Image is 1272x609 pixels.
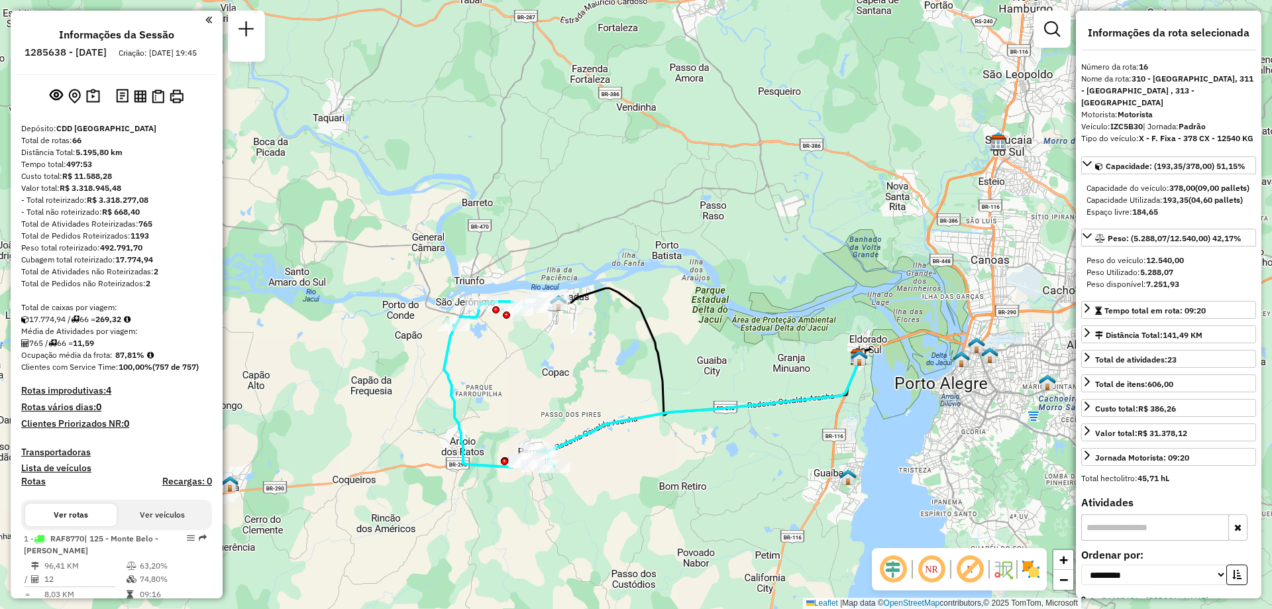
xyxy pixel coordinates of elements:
span: + [1059,551,1068,568]
i: Total de Atividades [31,575,39,583]
div: Total de rotas: [21,135,212,146]
div: Distância Total: [1095,329,1202,341]
strong: 16 [1139,62,1148,72]
strong: 310 - [GEOGRAPHIC_DATA], 311 - [GEOGRAPHIC_DATA] , 313 - [GEOGRAPHIC_DATA] [1081,74,1253,107]
td: 74,80% [139,573,206,586]
a: Custo total:R$ 386,26 [1081,399,1256,417]
strong: 66 [72,135,81,145]
i: Total de Atividades [21,339,29,347]
em: Rota exportada [199,534,207,542]
img: Guaíba [839,469,857,486]
div: Custo total: [21,170,212,182]
strong: 193,35 [1163,195,1189,205]
div: Peso total roteirizado: [21,242,212,254]
div: Peso disponível: [1086,278,1251,290]
strong: 1193 [131,231,149,241]
button: Ordem crescente [1226,565,1247,585]
div: Custo total: [1095,403,1176,415]
a: Zoom in [1053,550,1073,570]
div: - Total não roteirizado: [21,206,212,218]
span: Peso do veículo: [1086,255,1184,265]
h4: Recargas: 0 [162,476,212,487]
div: Criação: [DATE] 19:45 [113,47,202,59]
h4: Transportadoras [21,447,212,458]
a: OpenStreetMap [884,598,940,608]
strong: R$ 31.378,12 [1138,428,1187,438]
span: | 125 - Monte Belo - [PERSON_NAME] [24,533,158,555]
button: Visualizar Romaneio [149,87,167,106]
button: Visualizar relatório de Roteirização [131,87,149,105]
span: − [1059,571,1068,588]
strong: 11,59 [73,338,94,348]
strong: 0 [124,417,129,429]
td: 8,03 KM [44,588,126,601]
strong: 269,32 [95,314,121,324]
a: Exibir filtros [1039,16,1065,42]
strong: CDD [GEOGRAPHIC_DATA] [56,123,156,133]
h4: Rotas vários dias: [21,402,212,413]
div: Peso: (5.288,07/12.540,00) 42,17% [1081,249,1256,296]
div: - Total roteirizado: [21,194,212,206]
div: Tempo total: [21,158,212,170]
img: FAD CDD Eldorado [851,349,868,366]
img: Butiá [221,475,238,492]
strong: R$ 668,40 [102,207,140,217]
img: SAPUCAIA DO SUL [990,131,1007,148]
div: Peso Utilizado: [1086,266,1251,278]
strong: 87,81% [115,350,144,360]
strong: 45,71 hL [1138,473,1169,483]
td: = [24,588,30,601]
span: | Jornada: [1143,121,1206,131]
div: Total de Pedidos não Roteirizados: [21,278,212,290]
strong: (04,60 pallets) [1189,195,1243,205]
div: Valor total: [1095,427,1187,439]
strong: 184,65 [1132,207,1158,217]
img: Charqueada [550,294,567,311]
div: Cubagem total roteirizado: [21,254,212,266]
strong: (757 de 757) [152,362,199,372]
a: Total de itens:606,00 [1081,374,1256,392]
img: 701 UDC Full Norte [968,337,985,354]
img: CDD [953,351,970,368]
td: 96,41 KM [44,559,126,573]
div: Total de Atividades Roteirizadas: [21,218,212,230]
strong: 0 [96,401,101,413]
strong: R$ 386,26 [1138,404,1176,414]
div: Jornada Motorista: 09:20 [1095,452,1189,464]
strong: 606,00 [1147,379,1173,389]
img: CDD Porto Alegre [850,349,867,366]
a: Total de atividades:23 [1081,350,1256,368]
strong: 497:53 [66,159,92,169]
strong: 100,00% [119,362,152,372]
a: Distância Total:141,49 KM [1081,325,1256,343]
strong: 492.791,70 [100,243,142,252]
img: CDD Sapucaia [990,135,1007,152]
a: Tempo total em rota: 09:20 [1081,301,1256,319]
a: Zoom out [1053,570,1073,590]
span: Exibir rótulo [954,553,986,585]
h4: Rotas improdutivas: [21,385,212,396]
button: Logs desbloquear sessão [113,86,131,107]
strong: Motorista [1118,109,1153,119]
span: | [840,598,842,608]
img: 712 UDC Light Floresta [1039,374,1056,391]
a: Leaflet [806,598,838,608]
span: 1 - [24,533,158,555]
strong: 5.195,80 km [76,147,123,157]
h4: Rotas [21,476,46,487]
strong: 378,00 [1169,183,1195,193]
div: Espaço livre: [1086,206,1251,218]
div: Total de Pedidos Roteirizados: [21,230,212,242]
div: Motorista: [1081,109,1256,121]
h4: Informações da rota selecionada [1081,27,1256,39]
button: Ver rotas [25,504,117,526]
td: 09:16 [139,588,206,601]
strong: 23 [1167,355,1177,364]
strong: R$ 3.318.277,08 [87,195,148,205]
strong: 17.774,94 [115,254,153,264]
em: Média calculada utilizando a maior ocupação (%Peso ou %Cubagem) de cada rota da sessão. Rotas cro... [147,351,154,359]
div: Média de Atividades por viagem: [21,325,212,337]
strong: 765 [138,219,152,229]
strong: 12.540,00 [1146,255,1184,265]
td: 63,20% [139,559,206,573]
